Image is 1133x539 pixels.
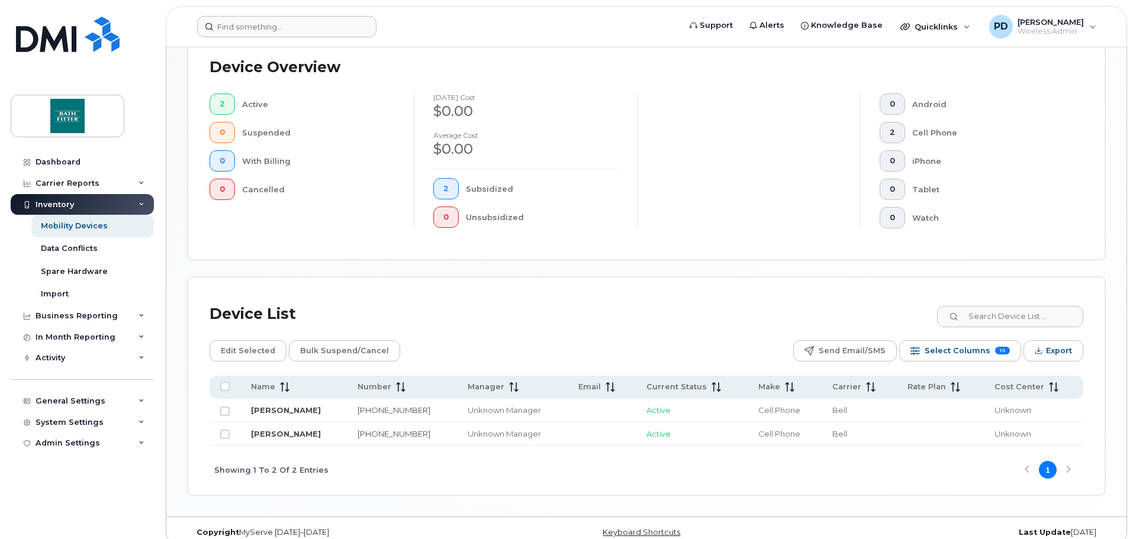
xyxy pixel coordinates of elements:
[890,213,895,222] span: 0
[433,139,618,159] div: $0.00
[1018,27,1084,36] span: Wireless Admin
[242,179,395,200] div: Cancelled
[466,206,619,228] div: Unsubsidized
[251,405,321,415] a: [PERSON_NAME]
[251,429,321,438] a: [PERSON_NAME]
[899,340,1021,362] button: Select Columns 10
[890,185,895,194] span: 0
[832,429,847,438] span: Bell
[197,16,376,37] input: Find something...
[188,528,494,537] div: MyServe [DATE]–[DATE]
[832,382,861,392] span: Carrier
[890,128,895,137] span: 2
[759,20,784,31] span: Alerts
[912,179,1065,200] div: Tablet
[799,528,1105,537] div: [DATE]
[890,156,895,166] span: 0
[912,93,1065,115] div: Android
[358,382,391,392] span: Number
[915,22,958,31] span: Quicklinks
[758,429,800,438] span: Cell Phone
[819,342,886,360] span: Send Email/SMS
[646,429,671,438] span: Active
[793,340,897,362] button: Send Email/SMS
[443,212,449,222] span: 0
[880,93,905,115] button: 0
[210,52,340,83] div: Device Overview
[646,405,671,415] span: Active
[220,185,225,194] span: 0
[937,306,1083,327] input: Search Device List ...
[210,299,296,330] div: Device List
[578,382,601,392] span: Email
[210,122,235,143] button: 0
[646,382,707,392] span: Current Status
[443,184,449,193] span: 2
[793,14,891,37] a: Knowledge Base
[758,405,800,415] span: Cell Phone
[468,428,557,440] div: Unknown Manager
[214,461,329,479] span: Showing 1 To 2 Of 2 Entries
[1018,17,1084,27] span: [PERSON_NAME]
[994,20,1008,34] span: PD
[994,429,1031,438] span: Unknown
[242,150,395,172] div: With Billing
[1019,528,1071,537] strong: Last Update
[981,15,1105,38] div: Pietro DiToto
[994,382,1044,392] span: Cost Center
[811,20,883,31] span: Knowledge Base
[251,382,275,392] span: Name
[925,342,990,360] span: Select Columns
[242,122,395,143] div: Suspended
[468,382,504,392] span: Manager
[433,101,618,121] div: $0.00
[220,156,225,166] span: 0
[994,405,1031,415] span: Unknown
[433,206,459,228] button: 0
[1023,340,1083,362] button: Export
[433,93,618,101] h4: [DATE] cost
[468,405,557,416] div: Unknown Manager
[210,179,235,200] button: 0
[880,207,905,228] button: 0
[912,207,1065,228] div: Watch
[1046,342,1072,360] span: Export
[603,528,680,537] a: Keyboard Shortcuts
[995,347,1010,354] span: 10
[892,15,978,38] div: Quicklinks
[832,405,847,415] span: Bell
[210,340,287,362] button: Edit Selected
[912,122,1065,143] div: Cell Phone
[681,14,741,37] a: Support
[221,342,275,360] span: Edit Selected
[890,99,895,109] span: 0
[1039,461,1057,479] button: Page 1
[300,342,389,360] span: Bulk Suspend/Cancel
[197,528,239,537] strong: Copyright
[220,128,225,137] span: 0
[210,150,235,172] button: 0
[242,93,395,115] div: Active
[433,131,618,139] h4: Average cost
[880,179,905,200] button: 0
[880,150,905,172] button: 0
[289,340,400,362] button: Bulk Suspend/Cancel
[210,93,235,115] button: 2
[741,14,793,37] a: Alerts
[758,382,780,392] span: Make
[466,178,619,199] div: Subsidized
[880,122,905,143] button: 2
[433,178,459,199] button: 2
[358,429,430,438] a: [PHONE_NUMBER]
[700,20,733,31] span: Support
[912,150,1065,172] div: iPhone
[358,405,430,415] a: [PHONE_NUMBER]
[907,382,946,392] span: Rate Plan
[220,99,225,109] span: 2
